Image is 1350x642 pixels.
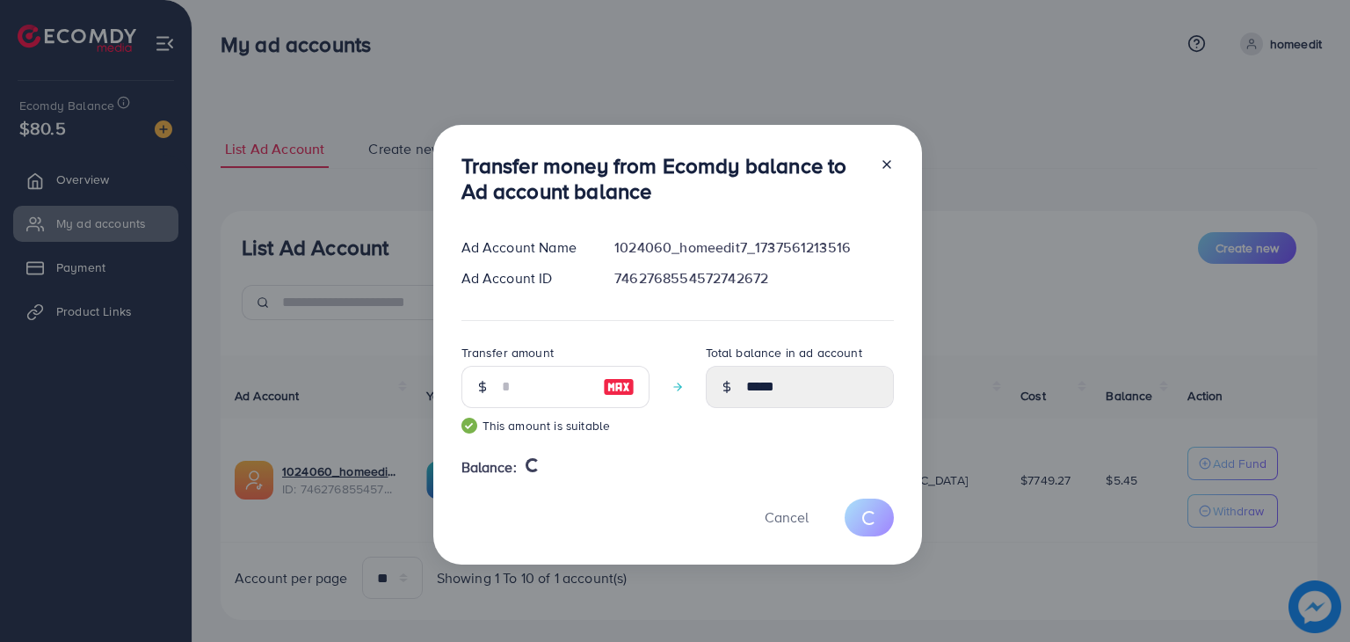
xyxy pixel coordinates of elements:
[603,376,635,398] img: image
[461,418,477,434] img: guide
[461,417,650,434] small: This amount is suitable
[461,344,554,361] label: Transfer amount
[447,237,601,258] div: Ad Account Name
[461,153,866,204] h3: Transfer money from Ecomdy balance to Ad account balance
[600,268,907,288] div: 7462768554572742672
[447,268,601,288] div: Ad Account ID
[461,457,517,478] span: Balance:
[765,507,809,527] span: Cancel
[706,344,862,361] label: Total balance in ad account
[743,499,831,536] button: Cancel
[600,237,907,258] div: 1024060_homeedit7_1737561213516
